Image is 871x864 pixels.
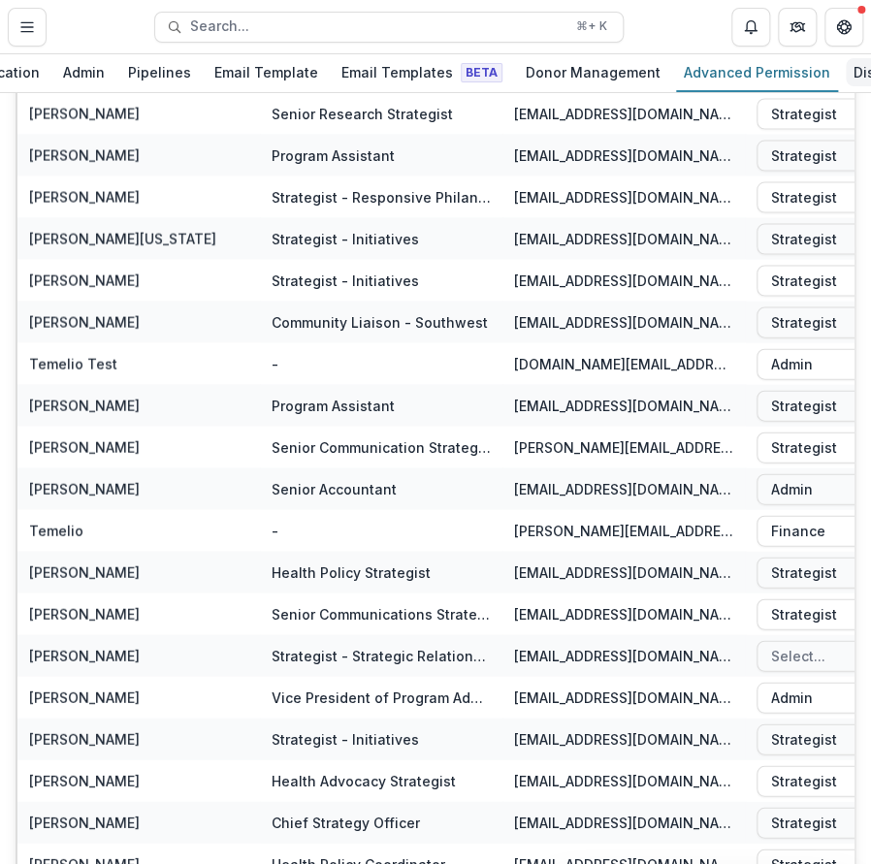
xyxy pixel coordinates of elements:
[29,729,140,750] div: [PERSON_NAME]
[676,58,838,86] div: Advanced Permission
[29,437,140,458] div: [PERSON_NAME]
[514,187,733,208] div: [EMAIL_ADDRESS][DOMAIN_NAME]
[514,604,733,624] div: [EMAIL_ADDRESS][DOMAIN_NAME]
[334,58,510,86] div: Email Templates
[514,479,733,499] div: [EMAIL_ADDRESS][DOMAIN_NAME]
[272,229,419,249] div: Strategist - Initiatives
[272,729,419,750] div: Strategist - Initiatives
[207,58,326,86] div: Email Template
[514,145,733,166] div: [EMAIL_ADDRESS][DOMAIN_NAME]
[272,312,488,333] div: Community Liaison - Southwest
[272,646,491,666] div: Strategist - Strategic Relationships
[272,521,278,541] div: -
[29,396,140,416] div: [PERSON_NAME]
[29,145,140,166] div: [PERSON_NAME]
[29,312,140,333] div: [PERSON_NAME]
[514,813,733,833] div: [EMAIL_ADDRESS][DOMAIN_NAME]
[120,58,199,86] div: Pipelines
[824,8,863,47] button: Get Help
[518,54,668,92] a: Donor Management
[514,771,733,791] div: [EMAIL_ADDRESS][DOMAIN_NAME]
[518,58,668,86] div: Donor Management
[29,688,140,708] div: [PERSON_NAME]
[29,521,83,541] div: Temelio
[272,437,491,458] div: Senior Communication Strategist
[514,312,733,333] div: [EMAIL_ADDRESS][DOMAIN_NAME]
[514,729,733,750] div: [EMAIL_ADDRESS][DOMAIN_NAME]
[514,229,733,249] div: [EMAIL_ADDRESS][DOMAIN_NAME]
[731,8,770,47] button: Notifications
[461,63,502,82] span: Beta
[272,604,491,624] div: Senior Communications Strategist
[154,12,624,43] button: Search...
[272,688,491,708] div: Vice President of Program Administration
[55,58,113,86] div: Admin
[190,18,565,35] span: Search...
[29,187,140,208] div: [PERSON_NAME]
[29,604,140,624] div: [PERSON_NAME]
[778,8,817,47] button: Partners
[272,396,395,416] div: Program Assistant
[8,8,47,47] button: Toggle Menu
[120,54,199,92] a: Pipelines
[29,562,140,583] div: [PERSON_NAME]
[29,354,117,374] div: Temelio Test
[29,646,140,666] div: [PERSON_NAME]
[272,813,420,833] div: Chief Strategy Officer
[29,771,140,791] div: [PERSON_NAME]
[514,271,733,291] div: [EMAIL_ADDRESS][DOMAIN_NAME]
[207,54,326,92] a: Email Template
[272,479,397,499] div: Senior Accountant
[29,229,216,249] div: [PERSON_NAME][US_STATE]
[514,437,733,458] div: [PERSON_NAME][EMAIL_ADDRESS][DOMAIN_NAME]
[514,646,733,666] div: [EMAIL_ADDRESS][DOMAIN_NAME]
[29,271,140,291] div: [PERSON_NAME]
[272,104,453,124] div: Senior Research Strategist
[272,187,491,208] div: Strategist - Responsive Philanthropy
[514,521,733,541] div: [PERSON_NAME][EMAIL_ADDRESS][DOMAIN_NAME]
[514,396,733,416] div: [EMAIL_ADDRESS][DOMAIN_NAME]
[29,813,140,833] div: [PERSON_NAME]
[514,688,733,708] div: [EMAIL_ADDRESS][DOMAIN_NAME]
[272,145,395,166] div: Program Assistant
[29,479,140,499] div: [PERSON_NAME]
[514,562,733,583] div: [EMAIL_ADDRESS][DOMAIN_NAME]
[272,562,431,583] div: Health Policy Strategist
[55,54,113,92] a: Admin
[272,354,278,374] div: -
[29,104,140,124] div: [PERSON_NAME]
[514,354,733,374] div: [DOMAIN_NAME][EMAIL_ADDRESS][DOMAIN_NAME]
[272,771,456,791] div: Health Advocacy Strategist
[676,54,838,92] a: Advanced Permission
[334,54,510,92] a: Email Templates Beta
[572,16,611,37] div: ⌘ + K
[514,104,733,124] div: [EMAIL_ADDRESS][DOMAIN_NAME]
[272,271,419,291] div: Strategist - Initiatives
